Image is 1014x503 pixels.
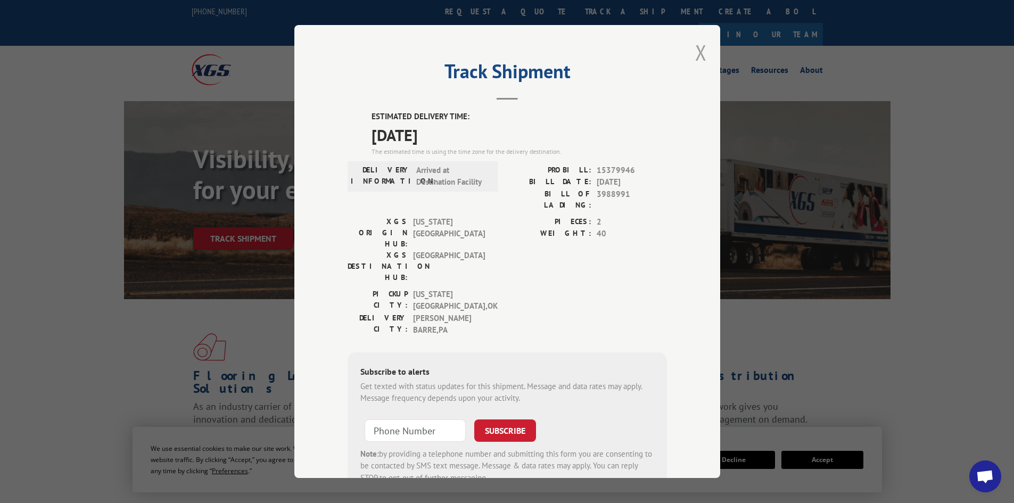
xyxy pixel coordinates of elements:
span: 3988991 [597,188,667,211]
span: [DATE] [372,123,667,147]
label: DELIVERY CITY: [348,312,408,336]
label: WEIGHT: [507,228,591,240]
div: The estimated time is using the time zone for the delivery destination. [372,147,667,156]
div: Subscribe to alerts [360,365,654,381]
div: by providing a telephone number and submitting this form you are consenting to be contacted by SM... [360,448,654,484]
span: 2 [597,216,667,228]
label: XGS DESTINATION HUB: [348,250,408,283]
h2: Track Shipment [348,64,667,84]
span: [US_STATE][GEOGRAPHIC_DATA] , OK [413,288,485,312]
label: PROBILL: [507,164,591,177]
span: 40 [597,228,667,240]
span: [DATE] [597,176,667,188]
button: SUBSCRIBE [474,419,536,442]
label: PIECES: [507,216,591,228]
input: Phone Number [365,419,466,442]
label: DELIVERY INFORMATION: [351,164,411,188]
label: ESTIMATED DELIVERY TIME: [372,111,667,123]
label: BILL OF LADING: [507,188,591,211]
label: XGS ORIGIN HUB: [348,216,408,250]
span: Arrived at Destination Facility [416,164,488,188]
span: [US_STATE][GEOGRAPHIC_DATA] [413,216,485,250]
button: Close modal [695,38,707,67]
label: PICKUP CITY: [348,288,408,312]
strong: Note: [360,449,379,459]
span: [PERSON_NAME] BARRE , PA [413,312,485,336]
a: Open chat [969,460,1001,492]
span: 15379946 [597,164,667,177]
div: Get texted with status updates for this shipment. Message and data rates may apply. Message frequ... [360,381,654,405]
label: BILL DATE: [507,176,591,188]
span: [GEOGRAPHIC_DATA] [413,250,485,283]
